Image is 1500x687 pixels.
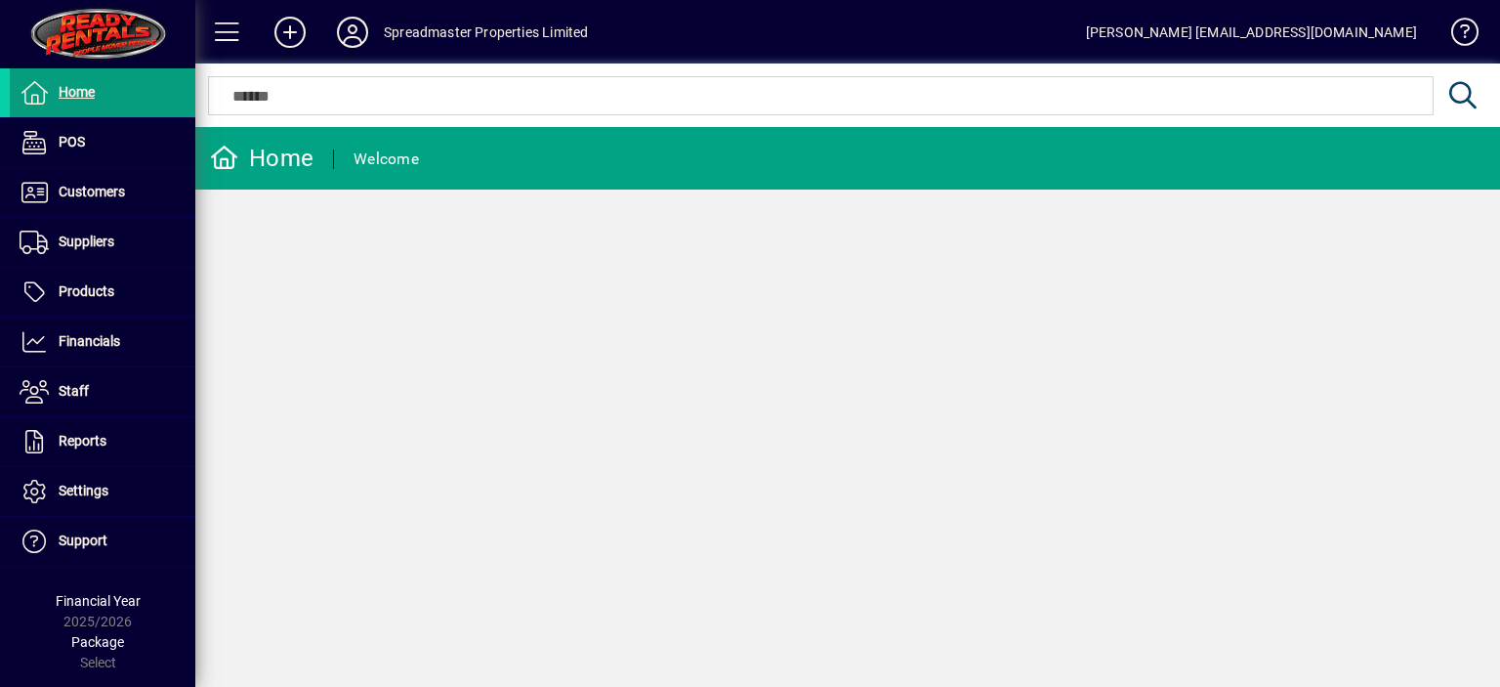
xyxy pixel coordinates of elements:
span: Customers [59,184,125,199]
span: Package [71,634,124,650]
div: Home [210,143,313,174]
a: Products [10,268,195,317]
a: Staff [10,367,195,416]
a: POS [10,118,195,167]
span: Home [59,84,95,100]
a: Suppliers [10,218,195,267]
span: Financials [59,333,120,349]
span: Products [59,283,114,299]
a: Knowledge Base [1437,4,1476,67]
span: Suppliers [59,234,114,249]
div: [PERSON_NAME] [EMAIL_ADDRESS][DOMAIN_NAME] [1086,17,1417,48]
a: Financials [10,318,195,366]
button: Profile [321,15,384,50]
span: Support [59,533,107,548]
span: POS [59,134,85,150]
span: Reports [59,433,106,449]
a: Customers [10,168,195,217]
a: Settings [10,467,195,516]
span: Financial Year [56,593,141,609]
span: Settings [59,483,108,498]
button: Add [259,15,321,50]
span: Staff [59,383,89,399]
div: Spreadmaster Properties Limited [384,17,588,48]
div: Welcome [354,144,419,175]
a: Reports [10,417,195,466]
a: Support [10,517,195,566]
